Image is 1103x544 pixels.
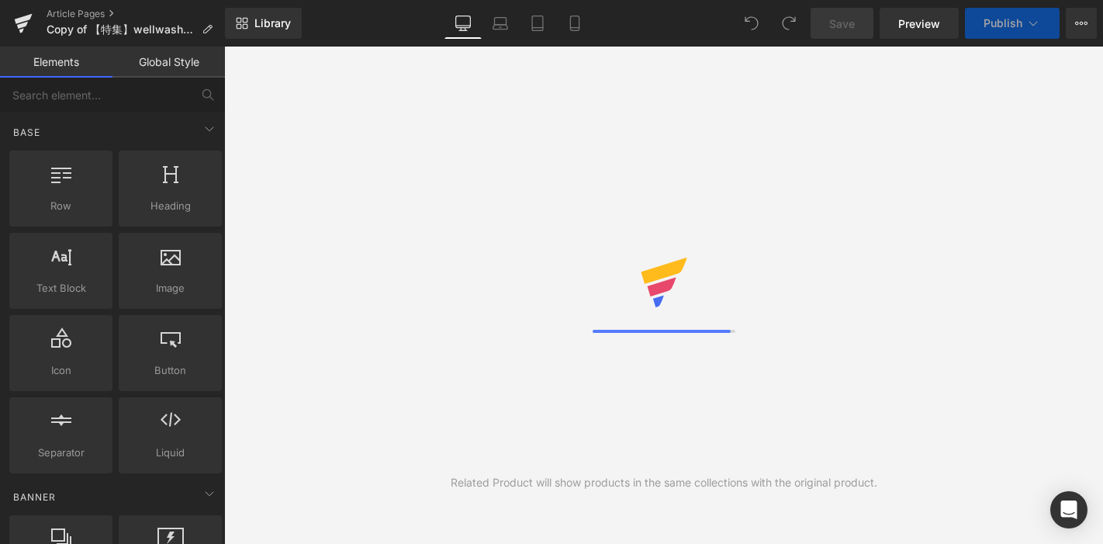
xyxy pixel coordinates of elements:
[47,23,195,36] span: Copy of 【特集】wellwashｇｇｇ
[736,8,767,39] button: Undo
[1066,8,1097,39] button: More
[123,445,217,461] span: Liquid
[225,8,302,39] a: New Library
[965,8,1060,39] button: Publish
[14,445,108,461] span: Separator
[123,198,217,214] span: Heading
[123,280,217,296] span: Image
[254,16,291,30] span: Library
[519,8,556,39] a: Tablet
[829,16,855,32] span: Save
[898,16,940,32] span: Preview
[451,474,877,491] div: Related Product will show products in the same collections with the original product.
[14,362,108,379] span: Icon
[556,8,593,39] a: Mobile
[984,17,1022,29] span: Publish
[1050,491,1087,528] div: Open Intercom Messenger
[123,362,217,379] span: Button
[14,198,108,214] span: Row
[47,8,225,20] a: Article Pages
[14,280,108,296] span: Text Block
[12,125,42,140] span: Base
[444,8,482,39] a: Desktop
[773,8,804,39] button: Redo
[880,8,959,39] a: Preview
[482,8,519,39] a: Laptop
[112,47,225,78] a: Global Style
[12,490,57,504] span: Banner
